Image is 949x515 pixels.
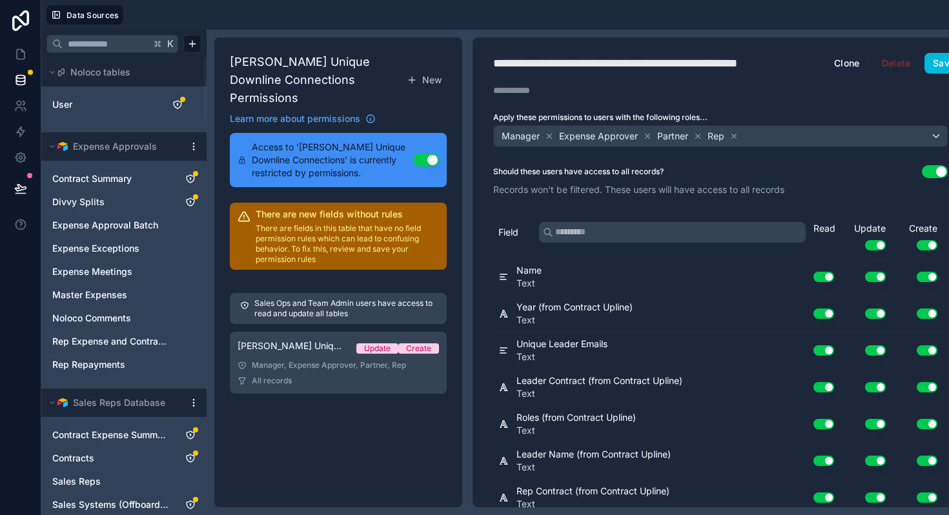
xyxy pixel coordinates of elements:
[52,172,170,185] a: Contract Summary
[46,215,201,236] div: Expense Approval Batch
[46,331,201,352] div: Rep Expense and Contract Issues
[52,196,170,208] a: Divvy Splits
[52,288,127,301] span: Master Expenses
[422,74,442,86] span: New
[46,238,201,259] div: Expense Exceptions
[166,39,175,48] span: K
[52,498,170,511] a: Sales Systems (Offboarding)
[46,285,201,305] div: Master Expenses
[256,223,439,265] p: There are fields in this table that have no field permission rules which can lead to confusing be...
[254,298,436,319] p: Sales Ops and Team Admin users have access to read and update all tables
[708,130,724,143] span: Rep
[230,112,360,125] span: Learn more about permissions
[46,63,194,81] button: Noloco tables
[230,332,447,394] a: [PERSON_NAME] Unique Downline Connections Permission 1UpdateCreateManager, Expense Approver, Part...
[52,265,132,278] span: Expense Meetings
[52,452,94,465] span: Contracts
[516,424,636,437] span: Text
[516,277,542,290] span: Text
[52,242,170,255] a: Expense Exceptions
[516,485,669,498] span: Rep Contract (from Contract Upline)
[52,219,170,232] a: Expense Approval Batch
[66,10,119,20] span: Data Sources
[52,475,170,488] a: Sales Reps
[516,264,542,277] span: Name
[46,394,183,412] button: Airtable LogoSales Reps Database
[493,112,948,123] label: Apply these permissions to users with the following roles...
[493,183,948,196] p: Records won't be filtered. These users will have access to all records
[252,141,413,179] span: Access to '[PERSON_NAME] Unique Downline Connections' is currently restricted by permissions.
[516,350,607,363] span: Text
[52,335,170,348] a: Rep Expense and Contract Issues
[46,94,201,115] div: User
[57,398,68,408] img: Airtable Logo
[657,130,688,143] span: Partner
[52,452,170,465] a: Contracts
[493,167,664,177] label: Should these users have access to all records?
[559,130,638,143] span: Expense Approver
[52,475,101,488] span: Sales Reps
[238,339,346,352] span: [PERSON_NAME] Unique Downline Connections Permission 1
[406,343,431,354] div: Create
[46,192,201,212] div: Divvy Splits
[516,461,671,474] span: Text
[52,98,157,111] a: User
[516,301,633,314] span: Year (from Contract Upline)
[46,261,201,282] div: Expense Meetings
[52,98,72,111] span: User
[46,425,201,445] div: Contract Expense Summary
[230,112,376,125] a: Learn more about permissions
[252,376,292,386] span: All records
[57,141,68,152] img: Airtable Logo
[52,358,170,371] a: Rep Repayments
[493,125,948,147] button: ManagerExpense ApproverPartnerRep
[52,265,170,278] a: Expense Meetings
[516,314,633,327] span: Text
[502,130,540,143] span: Manager
[46,471,201,492] div: Sales Reps
[46,448,201,469] div: Contracts
[46,137,183,156] button: Airtable LogoExpense Approvals
[46,354,201,375] div: Rep Repayments
[70,66,130,79] span: Noloco tables
[364,343,391,354] div: Update
[52,429,170,441] a: Contract Expense Summary
[52,172,132,185] span: Contract Summary
[516,374,682,387] span: Leader Contract (from Contract Upline)
[230,53,402,107] h1: [PERSON_NAME] Unique Downline Connections Permissions
[73,396,165,409] span: Sales Reps Database
[238,360,439,370] div: Manager, Expense Approver, Partner, Rep
[516,387,682,400] span: Text
[516,448,671,461] span: Leader Name (from Contract Upline)
[498,226,518,239] span: Field
[46,5,123,25] button: Data Sources
[73,140,157,153] span: Expense Approvals
[891,222,943,250] div: Create
[46,168,201,189] div: Contract Summary
[52,312,170,325] a: Noloco Comments
[516,498,669,510] span: Text
[813,222,839,235] div: Read
[46,308,201,328] div: Noloco Comments
[839,222,891,250] div: Update
[256,208,439,221] h2: There are new fields without rules
[402,68,447,92] button: New
[52,219,158,232] span: Expense Approval Batch
[52,242,139,255] span: Expense Exceptions
[46,494,201,515] div: Sales Systems (Offboarding)
[52,312,131,325] span: Noloco Comments
[516,411,636,424] span: Roles (from Contract Upline)
[826,53,868,74] button: Clone
[516,338,607,350] span: Unique Leader Emails
[52,288,170,301] a: Master Expenses
[52,358,125,371] span: Rep Repayments
[52,196,105,208] span: Divvy Splits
